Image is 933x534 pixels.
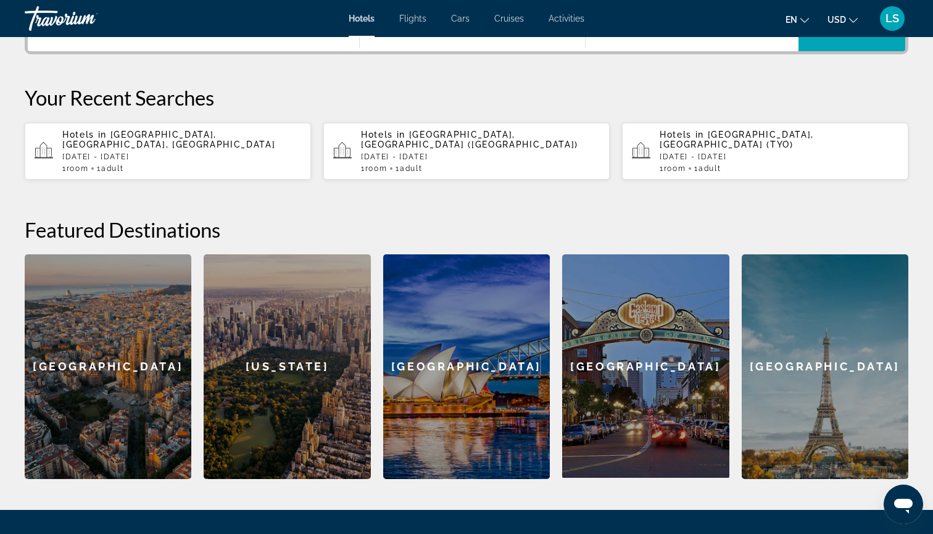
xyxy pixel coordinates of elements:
[361,130,578,149] span: [GEOGRAPHIC_DATA], [GEOGRAPHIC_DATA] ([GEOGRAPHIC_DATA])
[25,2,148,35] a: Travorium
[323,122,610,180] button: Hotels in [GEOGRAPHIC_DATA], [GEOGRAPHIC_DATA] ([GEOGRAPHIC_DATA])[DATE] - [DATE]1Room1Adult
[361,130,405,140] span: Hotels in
[361,152,600,161] p: [DATE] - [DATE]
[549,14,584,23] a: Activities
[25,85,908,110] p: Your Recent Searches
[62,130,275,149] span: [GEOGRAPHIC_DATA], [GEOGRAPHIC_DATA], [GEOGRAPHIC_DATA]
[660,152,898,161] p: [DATE] - [DATE]
[383,254,550,479] a: [GEOGRAPHIC_DATA]
[699,164,721,173] span: Adult
[62,130,107,140] span: Hotels in
[349,14,375,23] a: Hotels
[660,130,814,149] span: [GEOGRAPHIC_DATA], [GEOGRAPHIC_DATA] (TYO)
[786,10,809,28] button: Change language
[25,254,191,479] a: [GEOGRAPHIC_DATA]
[360,7,586,51] button: Check-in date: Jan 11, 2026 Check-out date: Jan 17, 2026
[827,10,858,28] button: Change currency
[660,164,686,173] span: 1
[827,15,846,25] span: USD
[101,164,123,173] span: Adult
[876,6,908,31] button: User Menu
[204,254,370,479] a: [US_STATE]
[62,164,88,173] span: 1
[786,15,797,25] span: en
[664,164,686,173] span: Room
[62,152,301,161] p: [DATE] - [DATE]
[97,164,123,173] span: 1
[361,164,387,173] span: 1
[660,130,704,140] span: Hotels in
[396,164,422,173] span: 1
[694,164,721,173] span: 1
[562,254,729,479] a: [GEOGRAPHIC_DATA]
[399,14,426,23] a: Flights
[494,14,524,23] a: Cruises
[28,7,905,51] div: Search widget
[742,254,908,479] a: [GEOGRAPHIC_DATA]
[622,122,908,180] button: Hotels in [GEOGRAPHIC_DATA], [GEOGRAPHIC_DATA] (TYO)[DATE] - [DATE]1Room1Adult
[562,254,729,478] div: [GEOGRAPHIC_DATA]
[25,217,908,242] h2: Featured Destinations
[451,14,470,23] a: Cars
[400,164,422,173] span: Adult
[67,164,89,173] span: Room
[884,485,923,524] iframe: Bouton de lancement de la fenêtre de messagerie
[365,164,388,173] span: Room
[885,12,899,25] span: LS
[25,122,311,180] button: Hotels in [GEOGRAPHIC_DATA], [GEOGRAPHIC_DATA], [GEOGRAPHIC_DATA][DATE] - [DATE]1Room1Adult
